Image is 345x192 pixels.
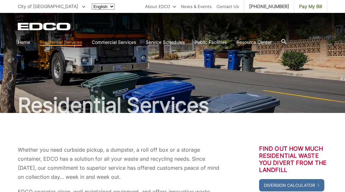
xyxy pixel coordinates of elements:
h1: Residential Services [18,95,327,116]
a: Home [18,39,30,46]
a: Public Facilities [194,39,227,46]
a: Contact Us [216,3,239,10]
a: Diversion Calculator [259,179,324,191]
a: Commercial Services [92,39,136,46]
a: About EDCO [145,3,176,10]
a: Service Schedules [146,39,185,46]
a: News & Events [181,3,212,10]
span: City of [GEOGRAPHIC_DATA] [18,4,78,9]
span: Pay My Bill [299,3,322,10]
a: Resource Center [236,39,272,46]
p: Whether you need curbside pickup, a dumpster, a roll off box or a storage container, EDCO has a s... [18,145,220,181]
select: Select a language [92,4,115,10]
h3: Find out how much residential waste you divert from the landfill [259,145,327,174]
a: EDCD logo. Return to the homepage. [18,23,71,30]
a: Residential Services [40,39,82,46]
